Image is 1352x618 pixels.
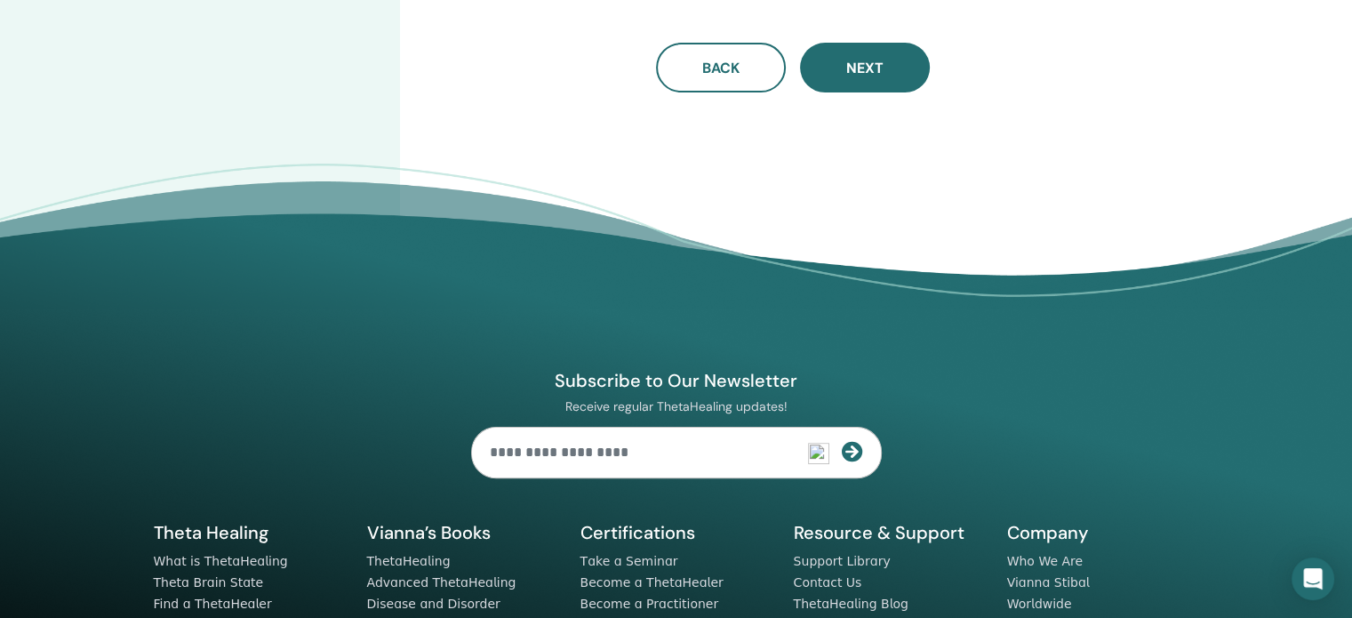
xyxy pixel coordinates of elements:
img: npw-badge-icon-locked.svg [808,443,829,464]
a: ThetaHealing [367,554,451,568]
a: Worldwide [1007,597,1072,611]
a: What is ThetaHealing [154,554,288,568]
a: ThetaHealing Blog [794,597,908,611]
a: Who We Are [1007,554,1083,568]
h5: Certifications [580,521,772,544]
span: Next [846,59,884,77]
button: Back [656,43,786,92]
a: Become a Practitioner [580,597,719,611]
h5: Company [1007,521,1199,544]
div: Open Intercom Messenger [1292,558,1334,600]
a: Advanced ThetaHealing [367,575,516,590]
h5: Vianna’s Books [367,521,559,544]
button: Next [800,43,930,92]
a: Find a ThetaHealer [154,597,272,611]
span: Back [702,59,740,77]
a: Take a Seminar [580,554,678,568]
h5: Resource & Support [794,521,986,544]
h5: Theta Healing [154,521,346,544]
a: Theta Brain State [154,575,264,590]
a: Disease and Disorder [367,597,500,611]
a: Support Library [794,554,891,568]
a: Contact Us [794,575,862,590]
p: Receive regular ThetaHealing updates! [471,398,882,414]
a: Become a ThetaHealer [580,575,724,590]
a: Vianna Stibal [1007,575,1090,590]
h4: Subscribe to Our Newsletter [471,369,882,392]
